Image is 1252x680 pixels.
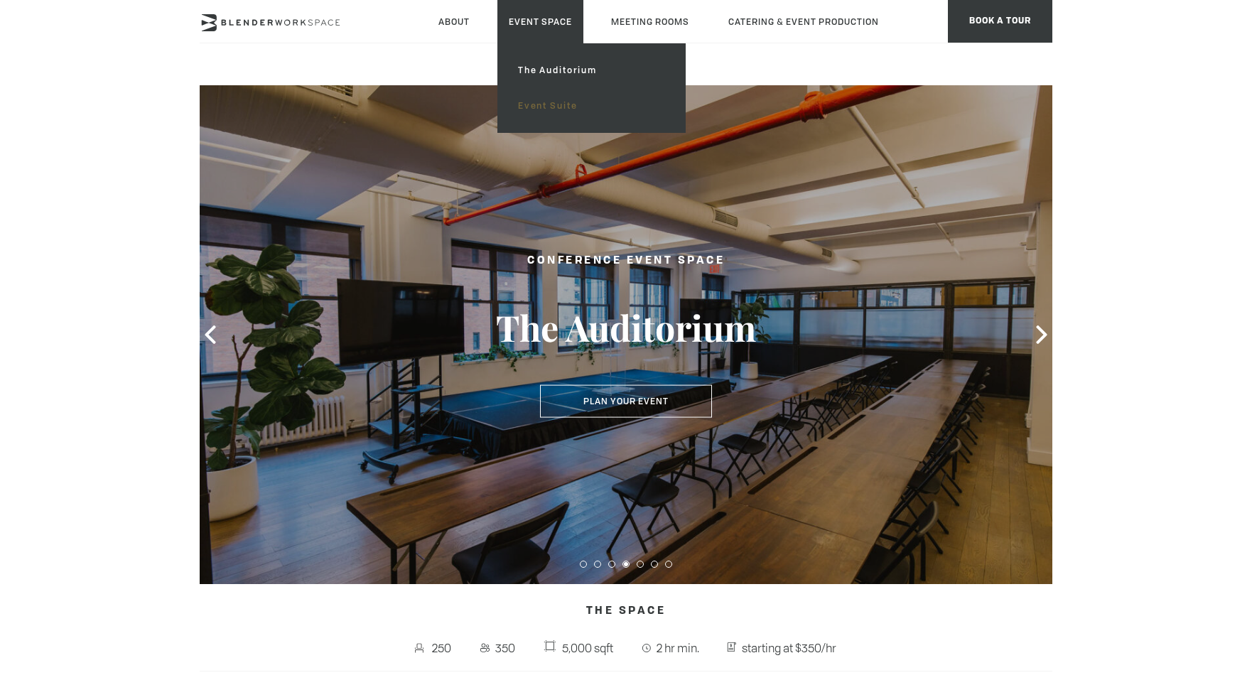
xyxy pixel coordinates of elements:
h4: The Space [200,598,1052,625]
span: 5,000 sqft [558,637,617,659]
a: Event Suite [507,88,676,124]
span: 250 [428,637,455,659]
span: 350 [492,637,519,659]
h2: Conference Event Space [463,252,789,270]
a: The Auditorium [507,53,676,88]
button: Plan Your Event [540,385,712,418]
span: starting at $350/hr [738,637,840,659]
span: 2 hr min. [653,637,703,659]
h3: The Auditorium [463,306,789,350]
